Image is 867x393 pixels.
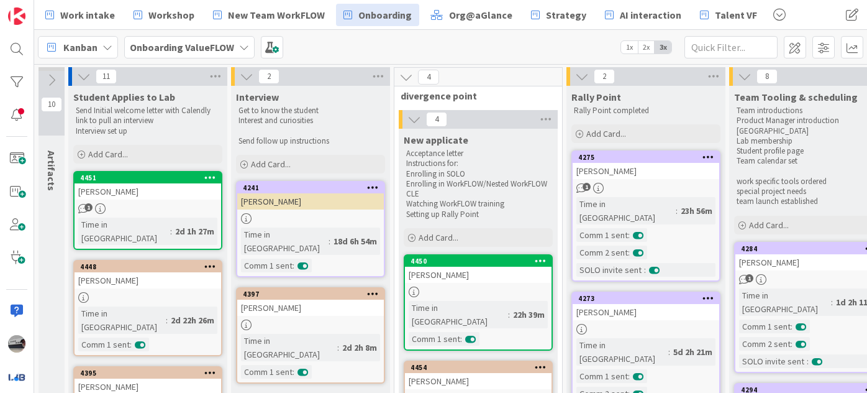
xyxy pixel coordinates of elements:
[75,368,221,379] div: 4395
[426,112,447,127] span: 4
[406,159,550,169] p: Instructions for:
[594,69,615,84] span: 2
[715,7,757,22] span: Talent VF
[237,289,384,316] div: 4397[PERSON_NAME]
[573,152,719,179] div: 4275[PERSON_NAME]
[237,289,384,300] div: 4397
[460,332,462,346] span: :
[236,287,385,384] a: 4397[PERSON_NAME]Time in [GEOGRAPHIC_DATA]:2d 2h 8mComm 1 sent:
[38,4,122,26] a: Work intake
[238,136,383,146] p: Send follow up instructions
[406,210,550,220] p: Setting up Rally Point
[510,308,548,321] div: 22h 39m
[405,362,552,389] div: 4454[PERSON_NAME]
[571,150,720,282] a: 4275[PERSON_NAME]Time in [GEOGRAPHIC_DATA]:23h 56mComm 1 sent:Comm 2 sent:SOLO invite sent:
[620,7,681,22] span: AI interaction
[358,7,412,22] span: Onboarding
[576,263,644,277] div: SOLO invite sent
[238,116,383,126] p: Interest and curiosities
[237,182,384,193] div: 4241
[404,134,468,146] span: New applicate
[739,337,791,351] div: Comm 2 sent
[578,153,719,162] div: 4275
[329,234,330,248] span: :
[241,365,293,379] div: Comm 1 sent
[236,91,279,103] span: Interview
[236,181,385,277] a: 4241[PERSON_NAME]Time in [GEOGRAPHIC_DATA]:18d 6h 54mComm 1 sent:
[8,368,25,386] img: avatar
[237,182,384,210] div: 4241[PERSON_NAME]
[76,106,220,126] p: Send Initial welcome letter with Calendly link to pull an interview
[130,338,132,351] span: :
[419,232,458,243] span: Add Card...
[573,163,719,179] div: [PERSON_NAME]
[449,7,512,22] span: Org@aGlance
[84,203,93,211] span: 1
[168,313,217,327] div: 2d 22h 26m
[45,150,58,191] span: Artifacts
[628,228,630,242] span: :
[148,7,194,22] span: Workshop
[336,4,419,26] a: Onboarding
[401,90,547,102] span: divergence point
[406,169,550,179] p: Enrolling in SOLO
[80,369,221,377] div: 4395
[573,304,719,320] div: [PERSON_NAME]
[684,36,778,58] input: Quick Filter...
[126,4,202,26] a: Workshop
[831,295,833,309] span: :
[670,345,715,359] div: 5d 2h 21m
[574,106,718,116] p: Rally Point completed
[405,256,552,283] div: 4450[PERSON_NAME]
[172,224,217,238] div: 2d 1h 27m
[573,293,719,320] div: 4273[PERSON_NAME]
[739,354,807,368] div: SOLO invite sent
[749,220,789,231] span: Add Card...
[745,274,753,282] span: 1
[241,334,337,361] div: Time in [GEOGRAPHIC_DATA]
[330,234,380,248] div: 18d 6h 54m
[339,341,380,354] div: 2d 2h 8m
[405,373,552,389] div: [PERSON_NAME]
[668,345,670,359] span: :
[258,69,279,84] span: 2
[411,363,552,372] div: 4454
[73,171,222,250] a: 4451[PERSON_NAME]Time in [GEOGRAPHIC_DATA]:2d 1h 27m
[228,7,325,22] span: New Team WorkFLOW
[406,149,550,159] p: Acceptance letter
[251,159,291,170] span: Add Card...
[237,300,384,316] div: [PERSON_NAME]
[644,263,646,277] span: :
[75,172,221,200] div: 4451[PERSON_NAME]
[576,338,668,366] div: Time in [GEOGRAPHIC_DATA]
[586,128,626,139] span: Add Card...
[583,183,591,191] span: 1
[8,7,25,25] img: Visit kanbanzone.com
[243,290,384,298] div: 4397
[8,335,25,353] img: jB
[409,301,508,328] div: Time in [GEOGRAPHIC_DATA]
[404,254,553,351] a: 4450[PERSON_NAME]Time in [GEOGRAPHIC_DATA]:22h 39mComm 1 sent:
[75,272,221,289] div: [PERSON_NAME]
[423,4,520,26] a: Org@aGlance
[130,41,234,53] b: Onboarding ValueFLOW
[734,91,858,103] span: Team Tooling & scheduling
[293,365,294,379] span: :
[337,341,339,354] span: :
[206,4,332,26] a: New Team WorkFLOW
[576,246,628,259] div: Comm 2 sent
[756,69,778,84] span: 8
[524,4,594,26] a: Strategy
[241,228,329,255] div: Time in [GEOGRAPHIC_DATA]
[406,199,550,209] p: Watching WorkFLOW training
[411,257,552,266] div: 4450
[405,362,552,373] div: 4454
[791,320,792,333] span: :
[409,332,460,346] div: Comm 1 sent
[576,197,676,224] div: Time in [GEOGRAPHIC_DATA]
[655,41,671,53] span: 3x
[406,179,550,200] p: Enrolling in WorkFLOW/Nested WorkFLOW CLE
[628,369,630,383] span: :
[546,7,586,22] span: Strategy
[75,172,221,183] div: 4451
